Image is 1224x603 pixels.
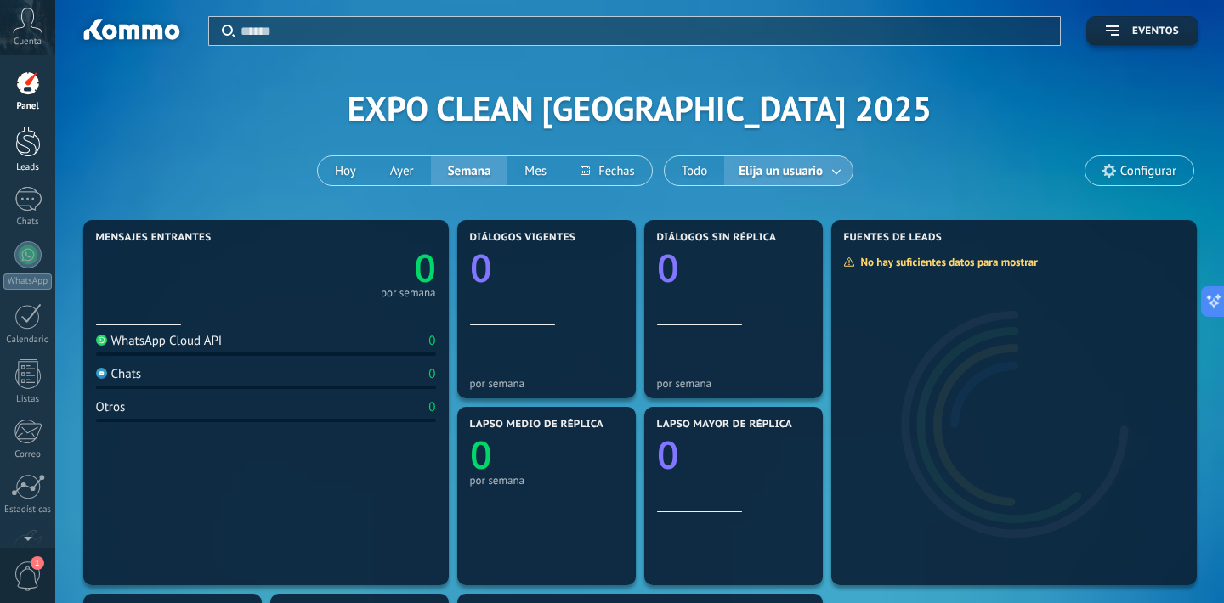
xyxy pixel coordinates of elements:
[3,101,53,112] div: Panel
[1120,164,1176,178] span: Configurar
[657,232,777,244] span: Diálogos sin réplica
[381,289,436,297] div: por semana
[3,394,53,405] div: Listas
[96,366,142,382] div: Chats
[414,242,436,294] text: 0
[3,449,53,460] div: Correo
[724,156,853,185] button: Elija un usuario
[96,232,212,244] span: Mensajes entrantes
[3,217,53,228] div: Chats
[470,474,623,487] div: por semana
[428,366,435,382] div: 0
[657,429,679,481] text: 0
[1086,16,1198,46] button: Eventos
[3,162,53,173] div: Leads
[3,504,53,516] div: Estadísticas
[470,242,492,294] text: 0
[844,232,943,244] span: Fuentes de leads
[470,232,576,244] span: Diálogos vigentes
[843,255,1050,269] div: No hay suficientes datos para mostrar
[665,156,725,185] button: Todo
[564,156,651,185] button: Fechas
[373,156,431,185] button: Ayer
[470,429,492,481] text: 0
[470,419,604,431] span: Lapso medio de réplica
[266,242,436,294] a: 0
[428,333,435,349] div: 0
[31,556,44,570] span: 1
[657,377,810,390] div: por semana
[507,156,564,185] button: Mes
[318,156,373,185] button: Hoy
[3,273,52,290] div: WhatsApp
[96,399,126,415] div: Otros
[96,335,107,346] img: WhatsApp Cloud API
[96,368,107,379] img: Chats
[96,333,223,349] div: WhatsApp Cloud API
[3,335,53,346] div: Calendario
[470,377,623,390] div: por semana
[428,399,435,415] div: 0
[14,37,42,48] span: Cuenta
[735,160,826,183] span: Elija un usuario
[657,242,679,294] text: 0
[657,419,792,431] span: Lapso mayor de réplica
[431,156,508,185] button: Semana
[1132,25,1179,37] span: Eventos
